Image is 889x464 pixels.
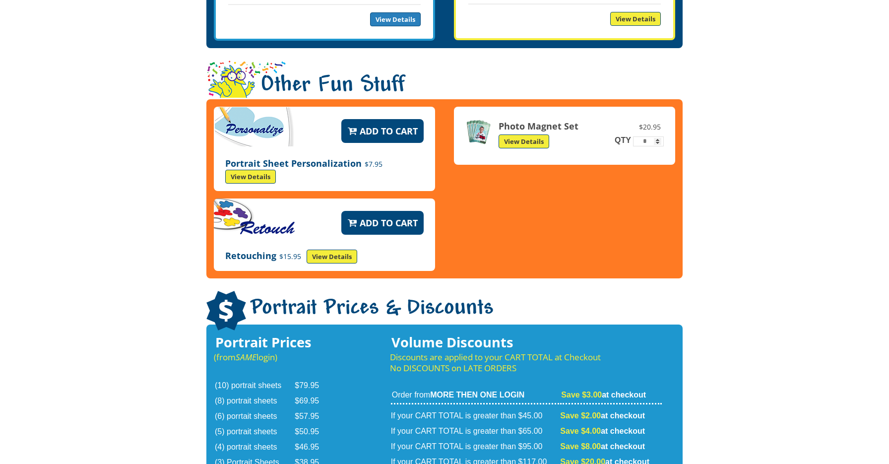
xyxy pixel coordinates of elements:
[225,158,424,184] p: Portrait Sheet Personalization
[560,411,645,420] strong: at checkout
[295,440,331,455] td: $46.95
[215,394,294,408] td: (8) portrait sheets
[560,442,645,451] strong: at checkout
[214,352,332,363] p: (from login)
[391,390,560,404] td: Order from
[215,440,294,455] td: (4) portrait sheets
[276,252,304,261] span: $15.95
[206,291,683,332] h1: Portrait Prices & Discounts
[225,170,276,184] a: View Details
[295,379,331,393] td: $79.95
[215,425,294,439] td: (5) portrait sheets
[341,211,424,235] button: Add to Cart
[560,427,601,435] span: Save $4.00
[430,391,524,399] strong: MORE THEN ONE LOGIN
[341,119,424,143] button: Add to Cart
[560,427,645,435] strong: at checkout
[561,391,646,399] strong: at checkout
[391,440,560,454] td: If your CART TOTAL is greater than $95.00
[610,12,661,26] a: View Details
[362,159,385,169] span: $7.95
[561,391,602,399] span: Save $3.00
[499,120,578,132] strong: Photo Magnet Set
[295,409,331,424] td: $57.95
[206,61,683,112] h1: Other Fun Stuff
[465,119,491,145] img: Photo Magnet Set
[370,12,421,26] a: View Details
[390,337,663,348] h3: Volume Discounts
[391,424,560,439] td: If your CART TOTAL is greater than $65.00
[225,250,424,264] p: Retouching
[560,442,601,451] span: Save $8.00
[390,352,663,374] p: Discounts are applied to your CART TOTAL at Checkout No DISCOUNTS on LATE ORDERS
[499,134,549,148] a: View Details
[560,411,601,420] span: Save $2.00
[614,136,631,144] label: QTY
[307,250,357,264] a: View Details
[215,409,294,424] td: (6) porrtait sheets
[295,425,331,439] td: $50.95
[215,379,294,393] td: (10) portrait sheets
[214,337,332,348] h3: Portrait Prices
[391,405,560,423] td: If your CART TOTAL is greater than $45.00
[236,351,256,363] em: SAME
[636,122,664,133] span: $20.95
[295,394,331,408] td: $69.95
